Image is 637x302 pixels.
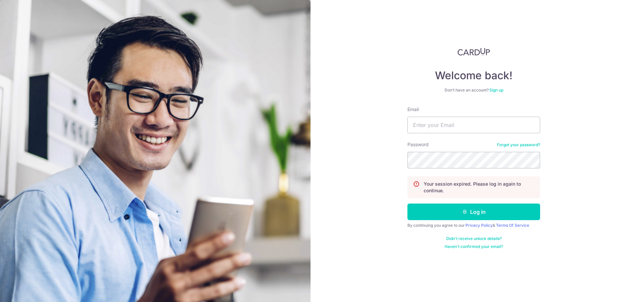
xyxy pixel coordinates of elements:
a: Didn't receive unlock details? [446,236,502,241]
div: Don’t have an account? [407,88,540,93]
a: Privacy Policy [465,223,493,228]
h4: Welcome back! [407,69,540,82]
div: By continuing you agree to our & [407,223,540,228]
button: Log in [407,204,540,220]
label: Password [407,141,429,148]
label: Email [407,106,419,113]
a: Terms Of Service [496,223,529,228]
img: CardUp Logo [458,48,490,56]
a: Sign up [489,88,503,92]
a: Forgot your password? [497,142,540,148]
p: Your session expired. Please log in again to continue. [424,181,534,194]
a: Haven't confirmed your email? [445,244,503,249]
input: Enter your Email [407,117,540,133]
